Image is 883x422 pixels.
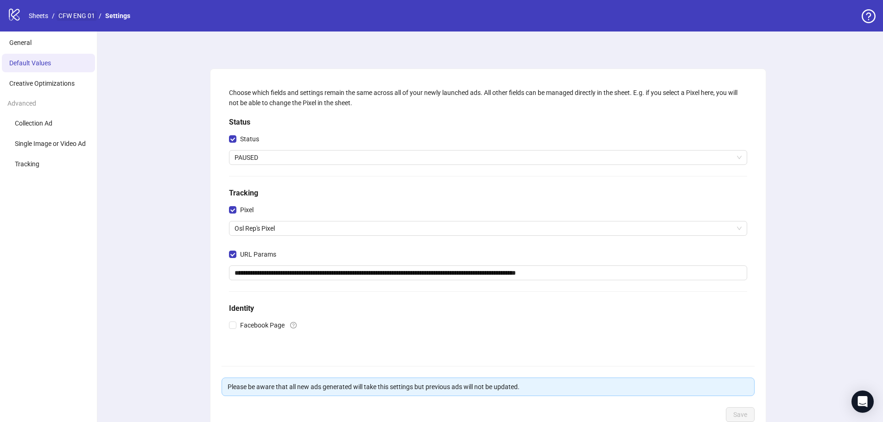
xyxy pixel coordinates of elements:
div: Open Intercom Messenger [851,391,874,413]
span: Default Values [9,59,51,67]
div: Please be aware that all new ads generated will take this settings but previous ads will not be u... [228,382,749,392]
h5: Tracking [229,188,747,199]
span: URL Params [236,249,280,259]
div: Choose which fields and settings remain the same across all of your newly launched ads. All other... [229,88,747,108]
span: General [9,39,32,46]
span: Status [236,134,263,144]
h5: Identity [229,303,747,314]
a: Sheets [27,11,50,21]
span: Tracking [15,160,39,168]
span: question-circle [290,322,297,328]
a: CFW ENG 01 [57,11,97,21]
span: Osl Rep's Pixel [235,221,742,235]
span: PAUSED [235,151,742,164]
span: Creative Optimizations [9,80,75,87]
li: / [99,11,102,21]
a: Settings [103,11,132,21]
span: Pixel [236,205,257,215]
span: Single Image or Video Ad [15,140,86,147]
button: Save [726,407,755,422]
span: question-circle [862,9,876,23]
span: Collection Ad [15,120,52,127]
li: / [52,11,55,21]
h5: Status [229,117,747,128]
span: Facebook Page [236,320,288,330]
